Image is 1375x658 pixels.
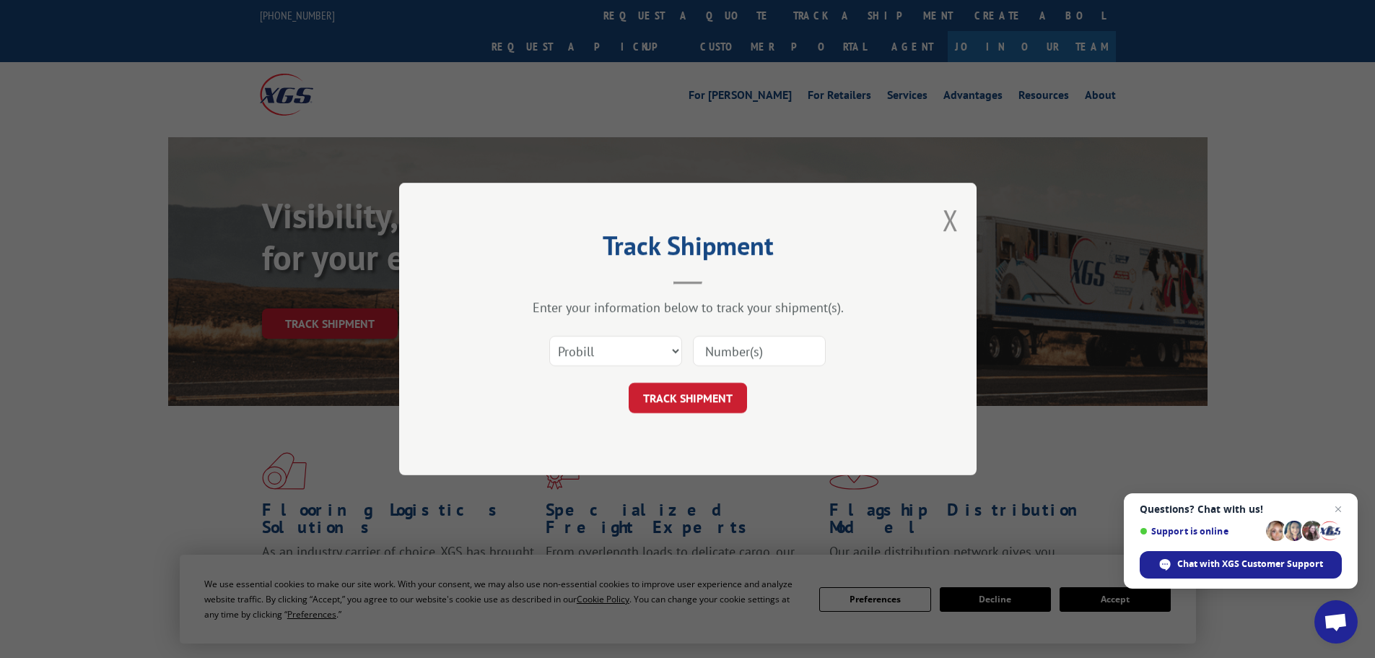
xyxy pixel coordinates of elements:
[943,201,959,239] button: Close modal
[1314,600,1358,644] div: Open chat
[1140,526,1261,537] span: Support is online
[629,383,747,413] button: TRACK SHIPMENT
[1330,501,1347,518] span: Close chat
[693,336,826,366] input: Number(s)
[471,299,904,316] div: Enter your information below to track your shipment(s).
[471,235,904,263] h2: Track Shipment
[1140,551,1342,579] div: Chat with XGS Customer Support
[1140,503,1342,515] span: Questions? Chat with us!
[1177,558,1323,571] span: Chat with XGS Customer Support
